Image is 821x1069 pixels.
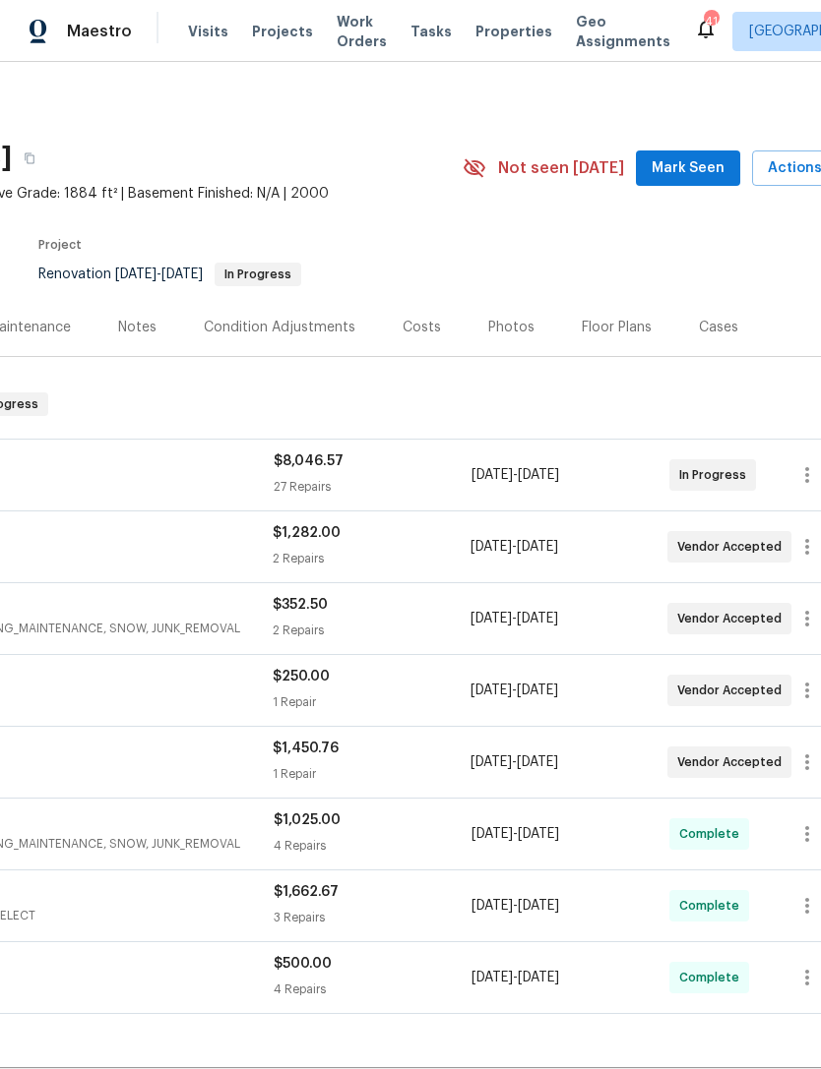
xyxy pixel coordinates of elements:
[161,267,203,281] span: [DATE]
[38,267,301,281] span: Renovation
[274,477,472,497] div: 27 Repairs
[273,670,330,683] span: $250.00
[274,885,339,899] span: $1,662.67
[273,621,470,640] div: 2 Repairs
[252,22,313,41] span: Projects
[488,318,535,337] div: Photos
[699,318,738,337] div: Cases
[274,957,332,971] span: $500.00
[472,968,559,987] span: -
[518,827,559,841] span: [DATE]
[217,268,299,280] span: In Progress
[679,824,747,844] span: Complete
[471,612,512,625] span: [DATE]
[472,827,513,841] span: [DATE]
[679,896,747,916] span: Complete
[517,540,558,554] span: [DATE]
[67,22,132,41] span: Maestro
[576,12,670,51] span: Geo Assignments
[274,980,472,999] div: 4 Repairs
[274,836,472,856] div: 4 Repairs
[517,612,558,625] span: [DATE]
[677,537,789,557] span: Vendor Accepted
[337,12,387,51] span: Work Orders
[472,896,559,916] span: -
[472,971,513,984] span: [DATE]
[517,755,558,769] span: [DATE]
[12,141,47,176] button: Copy Address
[677,681,789,700] span: Vendor Accepted
[204,318,355,337] div: Condition Adjustments
[652,156,725,181] span: Mark Seen
[273,742,339,755] span: $1,450.76
[472,465,559,485] span: -
[517,683,558,697] span: [DATE]
[274,454,344,468] span: $8,046.57
[475,22,552,41] span: Properties
[677,609,789,628] span: Vendor Accepted
[679,465,754,485] span: In Progress
[273,598,328,612] span: $352.50
[273,764,470,784] div: 1 Repair
[472,824,559,844] span: -
[471,609,558,628] span: -
[472,899,513,913] span: [DATE]
[273,692,470,712] div: 1 Repair
[115,267,157,281] span: [DATE]
[471,537,558,557] span: -
[273,549,470,568] div: 2 Repairs
[472,468,513,482] span: [DATE]
[38,239,82,251] span: Project
[118,318,157,337] div: Notes
[188,22,228,41] span: Visits
[274,813,341,827] span: $1,025.00
[518,971,559,984] span: [DATE]
[471,681,558,700] span: -
[115,267,203,281] span: -
[582,318,652,337] div: Floor Plans
[704,12,718,31] div: 41
[471,540,512,554] span: [DATE]
[471,683,512,697] span: [DATE]
[518,899,559,913] span: [DATE]
[677,752,789,772] span: Vendor Accepted
[518,468,559,482] span: [DATE]
[636,150,740,187] button: Mark Seen
[471,755,512,769] span: [DATE]
[679,968,747,987] span: Complete
[471,752,558,772] span: -
[274,908,472,927] div: 3 Repairs
[498,158,624,178] span: Not seen [DATE]
[403,318,441,337] div: Costs
[410,25,452,38] span: Tasks
[273,526,341,540] span: $1,282.00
